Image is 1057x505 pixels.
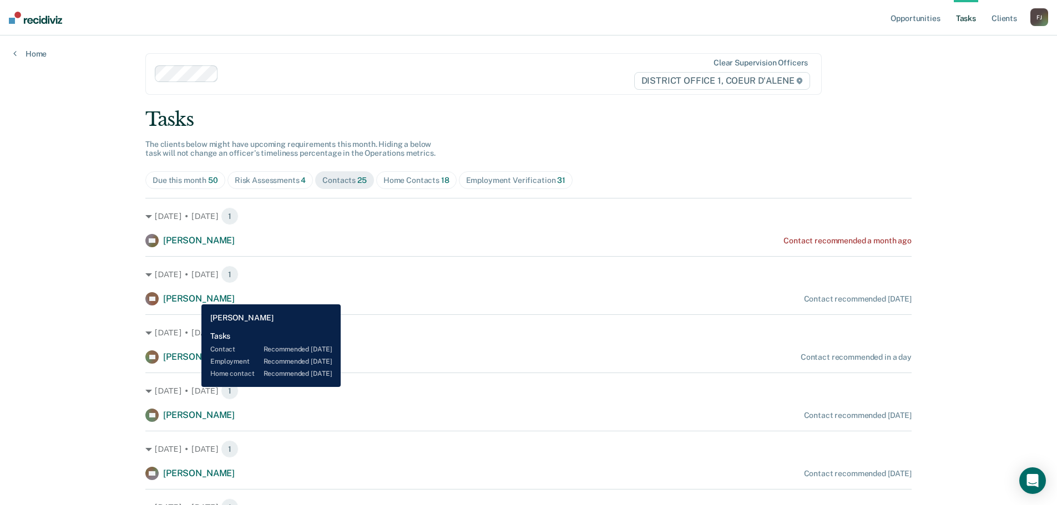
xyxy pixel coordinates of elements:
div: F J [1030,8,1048,26]
div: Contact recommended a month ago [783,236,912,246]
span: DISTRICT OFFICE 1, COEUR D'ALENE [634,72,811,90]
div: Contact recommended [DATE] [804,294,912,304]
span: [PERSON_NAME] [163,468,235,478]
div: [DATE] • [DATE] 1 [145,324,912,341]
div: Contact recommended [DATE] [804,411,912,420]
span: 1 [221,207,239,225]
span: [PERSON_NAME] [163,351,235,362]
div: Due this month [153,176,218,185]
div: Risk Assessments [235,176,306,185]
span: [PERSON_NAME] [163,235,235,246]
span: 1 [221,382,239,400]
div: [DATE] • [DATE] 1 [145,266,912,283]
div: Tasks [145,108,912,131]
span: The clients below might have upcoming requirements this month. Hiding a below task will not chang... [145,140,436,158]
span: 1 [221,440,239,458]
div: Contacts [322,176,367,185]
div: [DATE] • [DATE] 1 [145,207,912,225]
span: 50 [208,176,218,185]
span: 31 [557,176,565,185]
div: Open Intercom Messenger [1019,467,1046,494]
div: Contact recommended [DATE] [804,469,912,478]
div: Employment Verification [466,176,565,185]
a: Home [13,49,47,59]
span: 1 [221,324,239,341]
span: 4 [301,176,306,185]
span: [PERSON_NAME] [163,410,235,420]
span: 25 [357,176,367,185]
div: [DATE] • [DATE] 1 [145,440,912,458]
button: FJ [1030,8,1048,26]
div: Contact recommended in a day [801,353,912,362]
span: [PERSON_NAME] [163,293,235,304]
span: 1 [221,266,239,283]
div: [DATE] • [DATE] 1 [145,382,912,400]
span: 18 [441,176,449,185]
img: Recidiviz [9,12,62,24]
div: Clear supervision officers [714,58,808,68]
div: Home Contacts [383,176,449,185]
